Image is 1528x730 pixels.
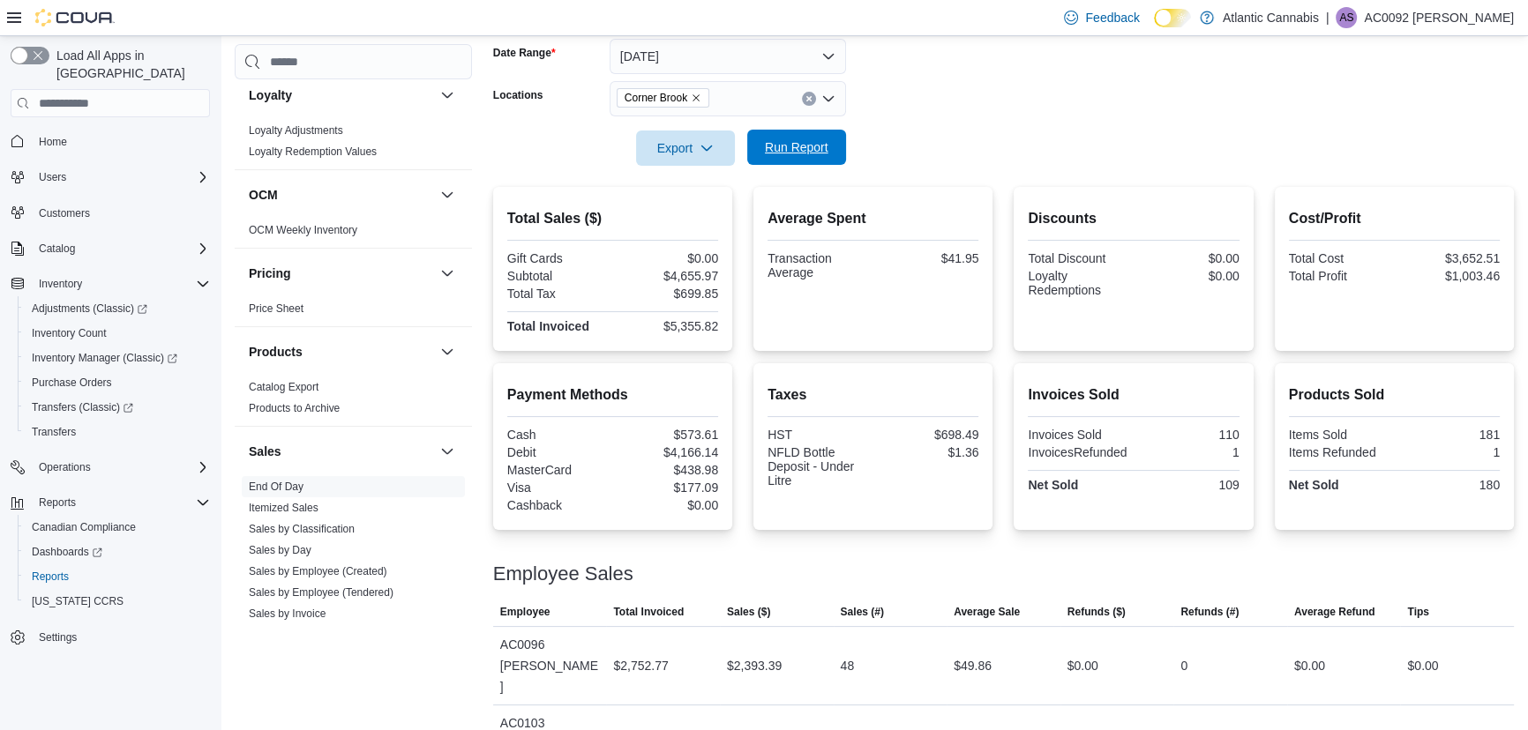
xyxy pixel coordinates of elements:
p: | [1326,7,1330,28]
span: Catalog [39,242,75,256]
button: [US_STATE] CCRS [18,589,217,614]
span: Settings [32,626,210,648]
span: Tips [1407,605,1428,619]
input: Dark Mode [1154,9,1191,27]
span: Products to Archive [249,401,340,415]
span: Sales ($) [727,605,770,619]
div: $0.00 [1067,655,1098,676]
div: $698.49 [877,428,979,442]
h3: OCM [249,186,278,204]
div: $0.00 [1294,655,1325,676]
span: Inventory Manager (Classic) [32,351,177,365]
span: Canadian Compliance [32,520,136,534]
button: Operations [4,455,217,480]
div: $4,655.97 [616,269,718,283]
button: Purchase Orders [18,370,217,395]
h2: Total Sales ($) [507,208,718,229]
a: Products to Archive [249,402,340,414]
strong: Net Sold [1028,478,1078,492]
a: Itemized Sales [249,502,318,514]
a: OCM Weekly Inventory [249,224,357,236]
div: $573.61 [616,428,718,442]
div: Items Refunded [1289,445,1391,459]
div: NFLD Bottle Deposit - Under Litre [768,445,870,488]
div: 1 [1137,445,1240,459]
a: [US_STATE] CCRS [25,591,131,612]
div: Items Sold [1289,428,1391,442]
a: Adjustments (Classic) [25,298,154,319]
h2: Taxes [768,384,978,406]
button: Reports [32,492,83,513]
span: Transfers (Classic) [25,397,210,418]
a: Sales by Employee (Tendered) [249,586,393,599]
span: Sales by Day [249,543,311,557]
span: Refunds ($) [1067,605,1126,619]
div: $0.00 [616,498,718,512]
div: Transaction Average [768,251,870,279]
button: Clear input [802,92,816,106]
a: End Of Day [249,480,303,493]
span: Inventory [39,277,82,291]
button: Canadian Compliance [18,515,217,540]
strong: Net Sold [1289,478,1339,492]
span: Home [32,130,210,152]
span: Home [39,135,67,149]
div: $1.36 [877,445,979,459]
button: Sales [437,441,458,462]
button: Inventory [4,272,217,296]
button: Open list of options [821,92,835,106]
p: Atlantic Cannabis [1223,7,1319,28]
button: Operations [32,457,98,478]
span: OCM Weekly Inventory [249,223,357,237]
span: Catalog [32,238,210,259]
span: Average Sale [954,605,1020,619]
strong: Total Invoiced [507,319,589,333]
div: OCM [235,220,472,248]
div: 0 [1180,655,1187,676]
div: $1,003.46 [1397,269,1500,283]
span: Operations [39,460,91,474]
span: Transfers (Classic) [32,400,133,414]
span: Catalog Export [249,380,318,394]
div: $4,166.14 [616,445,718,459]
button: Home [4,128,217,153]
a: Dashboards [18,540,217,564]
a: Home [32,131,74,153]
div: 181 [1397,428,1500,442]
div: $699.85 [616,287,718,301]
div: Total Tax [507,287,610,301]
span: Transfers [32,425,76,439]
button: Run Report [747,130,846,165]
span: Adjustments (Classic) [25,298,210,319]
div: 109 [1137,478,1240,492]
button: Transfers [18,420,217,444]
span: Run Report [765,138,828,156]
div: $49.86 [954,655,992,676]
span: Reports [25,566,210,587]
span: Customers [39,206,90,220]
div: $0.00 [616,251,718,265]
button: Reports [4,490,217,515]
button: Reports [18,564,217,589]
span: Corner Brook [617,88,709,108]
h3: Loyalty [249,86,292,104]
label: Date Range [493,46,556,60]
p: AC0092 [PERSON_NAME] [1364,7,1514,28]
div: $2,393.39 [727,655,782,676]
button: Settings [4,624,217,650]
a: Dashboards [25,541,109,562]
a: Adjustments (Classic) [18,296,217,321]
a: Sales by Classification [249,523,355,535]
button: Users [4,165,217,190]
span: Inventory [32,273,210,294]
div: $3,652.51 [1397,251,1500,265]
a: Loyalty Redemption Values [249,145,377,158]
span: Sales by Invoice [249,607,326,621]
a: Inventory Count [25,323,114,344]
span: Reports [32,570,69,584]
div: Loyalty Redemptions [1028,269,1130,297]
span: Price Sheet [249,302,303,316]
div: Subtotal [507,269,610,283]
span: Itemized Sales [249,501,318,515]
span: [US_STATE] CCRS [32,594,124,608]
